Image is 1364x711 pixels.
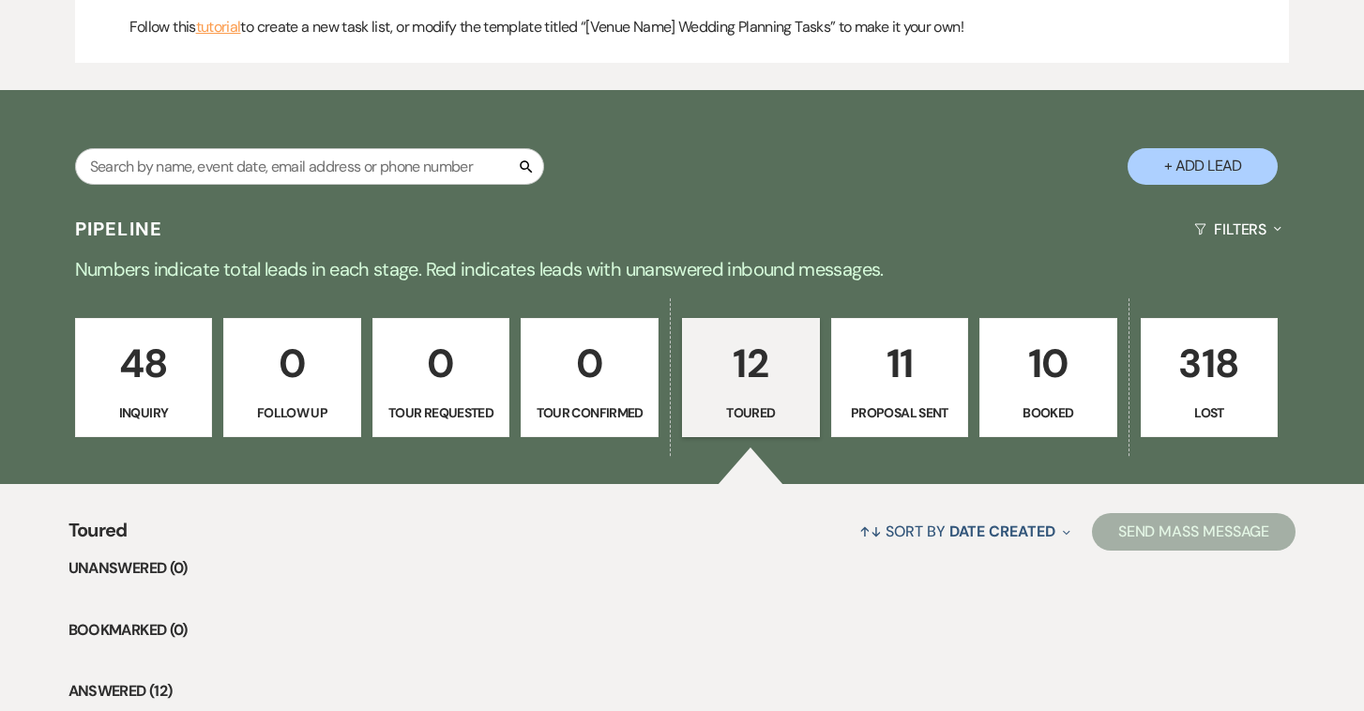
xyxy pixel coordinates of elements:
li: Bookmarked (0) [68,618,1296,643]
p: 0 [235,332,349,395]
a: 48Inquiry [75,318,213,438]
p: 318 [1153,332,1266,395]
p: 0 [533,332,646,395]
li: Answered (12) [68,679,1296,703]
p: Tour Requested [385,402,498,423]
button: Sort By Date Created [852,507,1077,556]
a: tutorial [196,15,241,39]
p: Booked [992,402,1105,423]
p: 10 [992,332,1105,395]
span: Date Created [949,522,1055,541]
p: Proposal Sent [843,402,957,423]
span: Toured [68,516,128,556]
p: 11 [843,332,957,395]
button: Send Mass Message [1092,513,1296,551]
input: Search by name, event date, email address or phone number [75,148,544,185]
p: Numbers indicate total leads in each stage. Red indicates leads with unanswered inbound messages. [7,254,1357,284]
p: Inquiry [87,402,201,423]
p: Lost [1153,402,1266,423]
a: 12Toured [682,318,820,438]
p: 48 [87,332,201,395]
a: 10Booked [979,318,1117,438]
p: 0 [385,332,498,395]
h3: Pipeline [75,216,163,242]
a: 0Tour Confirmed [521,318,659,438]
p: 12 [694,332,808,395]
p: Follow this to create a new task list, or modify the template titled “[Venue Name] Wedding Planni... [129,15,1278,39]
p: Tour Confirmed [533,402,646,423]
a: 318Lost [1141,318,1279,438]
a: 11Proposal Sent [831,318,969,438]
p: Follow Up [235,402,349,423]
p: Toured [694,402,808,423]
button: + Add Lead [1128,148,1278,185]
li: Unanswered (0) [68,556,1296,581]
button: Filters [1187,204,1289,254]
a: 0Follow Up [223,318,361,438]
a: 0Tour Requested [372,318,510,438]
span: ↑↓ [859,522,882,541]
